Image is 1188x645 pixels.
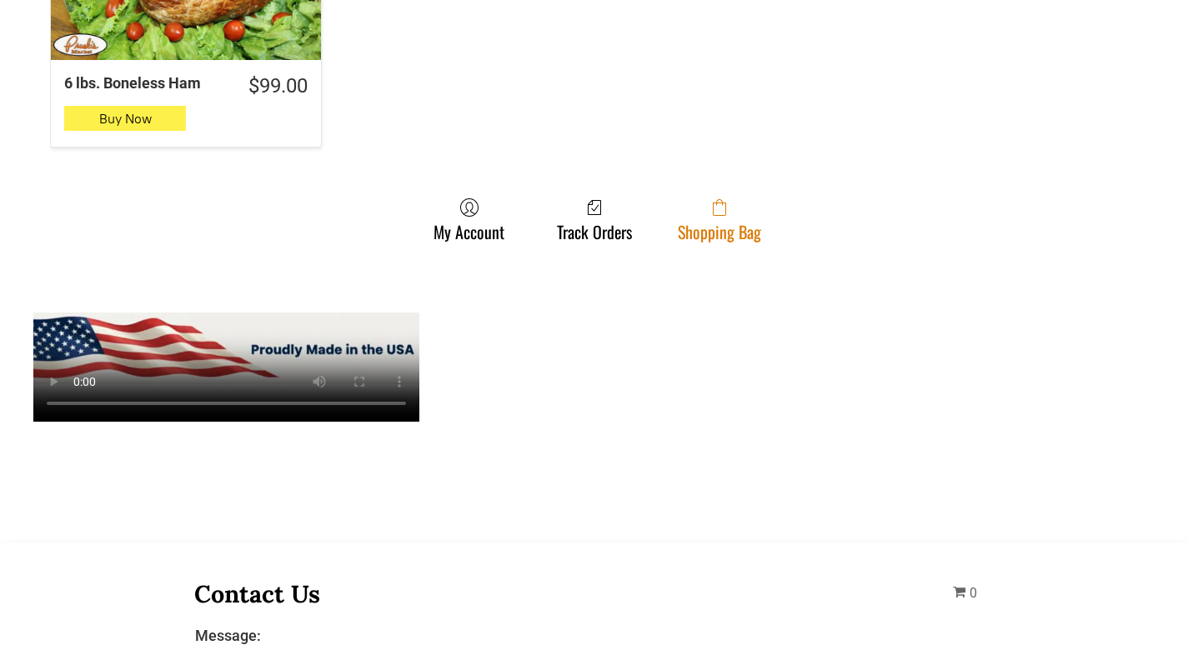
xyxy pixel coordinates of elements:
a: $99.006 lbs. Boneless Ham [51,73,321,99]
h3: Contact Us [194,578,916,609]
a: Shopping Bag [669,197,769,242]
button: Buy Now [64,106,186,131]
span: 0 [970,585,977,601]
span: Buy Now [99,111,152,127]
div: 6 lbs. Boneless Ham [64,73,224,92]
label: Message: [195,627,915,644]
a: Track Orders [549,197,640,242]
a: My Account [425,197,513,242]
div: $99.00 [248,73,308,99]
